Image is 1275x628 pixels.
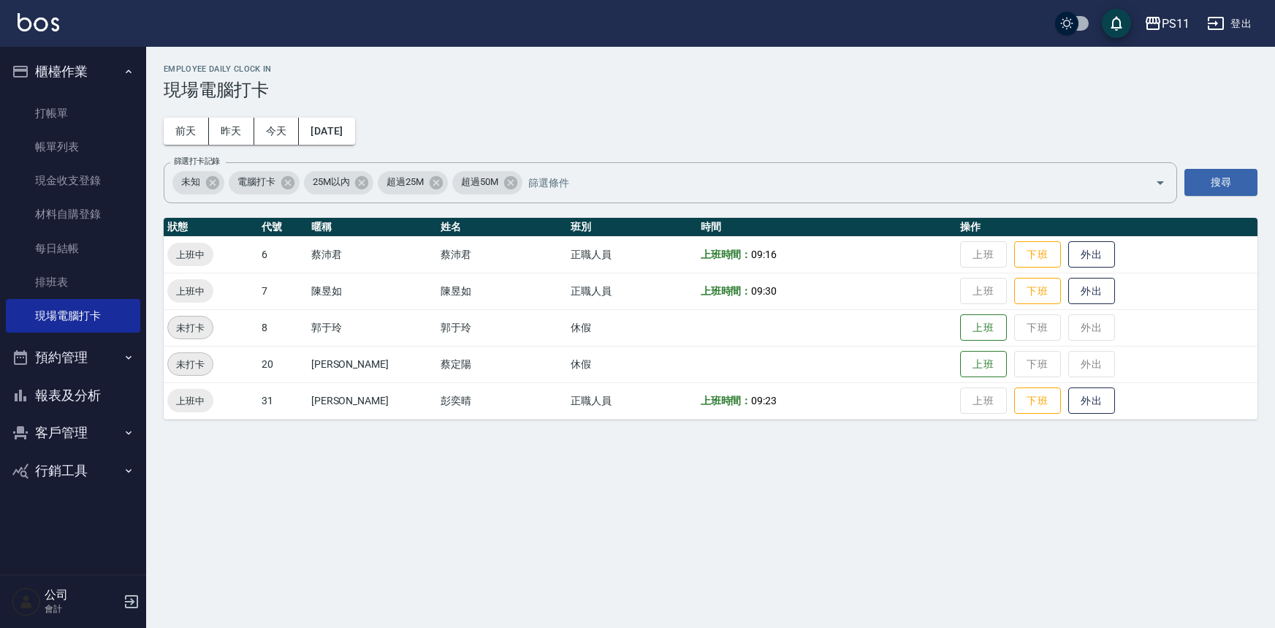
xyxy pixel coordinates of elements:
[168,320,213,336] span: 未打卡
[308,273,438,309] td: 陳昱如
[6,299,140,333] a: 現場電腦打卡
[701,285,752,297] b: 上班時間：
[567,346,697,382] td: 休假
[567,218,697,237] th: 班別
[308,236,438,273] td: 蔡沛君
[172,171,224,194] div: 未知
[437,236,567,273] td: 蔡沛君
[254,118,300,145] button: 今天
[378,171,448,194] div: 超過25M
[701,395,752,406] b: 上班時間：
[6,97,140,130] a: 打帳單
[1149,171,1172,194] button: Open
[308,309,438,346] td: 郭于玲
[6,265,140,299] a: 排班表
[437,218,567,237] th: 姓名
[45,602,119,616] p: 會計
[229,171,300,194] div: 電腦打卡
[304,175,359,189] span: 25M以內
[1068,241,1115,268] button: 外出
[308,218,438,237] th: 暱稱
[751,249,777,260] span: 09:16
[258,309,307,346] td: 8
[1014,241,1061,268] button: 下班
[6,130,140,164] a: 帳單列表
[437,309,567,346] td: 郭于玲
[164,118,209,145] button: 前天
[6,452,140,490] button: 行銷工具
[1138,9,1195,39] button: PS11
[956,218,1257,237] th: 操作
[258,218,307,237] th: 代號
[45,588,119,602] h5: 公司
[1014,278,1061,305] button: 下班
[567,236,697,273] td: 正職人員
[258,273,307,309] td: 7
[567,273,697,309] td: 正職人員
[304,171,374,194] div: 25M以內
[525,170,1130,195] input: 篩選條件
[229,175,284,189] span: 電腦打卡
[167,393,213,409] span: 上班中
[567,382,697,419] td: 正職人員
[960,314,1007,341] button: 上班
[6,338,140,377] button: 預約管理
[437,273,567,309] td: 陳昱如
[164,218,258,237] th: 狀態
[452,175,507,189] span: 超過50M
[697,218,956,237] th: 時間
[18,13,59,31] img: Logo
[6,164,140,197] a: 現金收支登錄
[701,249,752,260] b: 上班時間：
[209,118,254,145] button: 昨天
[258,346,307,382] td: 20
[437,382,567,419] td: 彭奕晴
[1068,387,1115,415] button: 外出
[1014,387,1061,415] button: 下班
[308,382,438,419] td: [PERSON_NAME]
[567,309,697,346] td: 休假
[6,377,140,415] button: 報表及分析
[1102,9,1131,38] button: save
[168,357,213,372] span: 未打卡
[6,197,140,231] a: 材料自購登錄
[1162,15,1190,33] div: PS11
[167,247,213,262] span: 上班中
[299,118,354,145] button: [DATE]
[6,53,140,91] button: 櫃檯作業
[172,175,209,189] span: 未知
[1184,169,1257,196] button: 搜尋
[12,587,41,616] img: Person
[1068,278,1115,305] button: 外出
[378,175,433,189] span: 超過25M
[751,395,777,406] span: 09:23
[452,171,522,194] div: 超過50M
[1201,10,1257,37] button: 登出
[167,284,213,299] span: 上班中
[960,351,1007,378] button: 上班
[308,346,438,382] td: [PERSON_NAME]
[258,382,307,419] td: 31
[258,236,307,273] td: 6
[751,285,777,297] span: 09:30
[164,80,1257,100] h3: 現場電腦打卡
[164,64,1257,74] h2: Employee Daily Clock In
[174,156,220,167] label: 篩選打卡記錄
[437,346,567,382] td: 蔡定陽
[6,414,140,452] button: 客戶管理
[6,232,140,265] a: 每日結帳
